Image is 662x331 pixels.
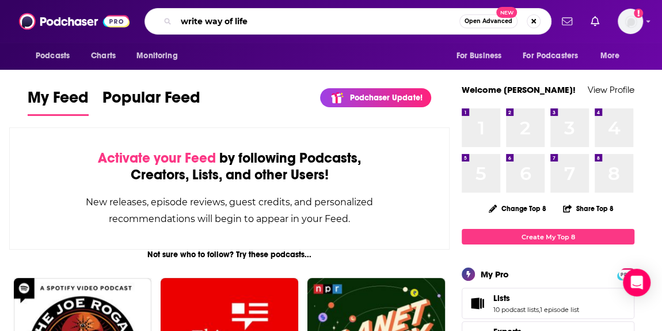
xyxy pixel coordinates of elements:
[98,149,216,167] span: Activate your Feed
[619,269,633,278] a: PRO
[456,48,501,64] span: For Business
[562,197,614,220] button: Share Top 8
[586,12,604,31] a: Show notifications dropdown
[128,45,192,67] button: open menu
[28,88,89,114] span: My Feed
[493,293,510,303] span: Lists
[9,250,450,259] div: Not sure who to follow? Try these podcasts...
[588,84,634,95] a: View Profile
[459,14,518,28] button: Open AdvancedNew
[623,269,650,296] div: Open Intercom Messenger
[102,88,200,116] a: Popular Feed
[28,88,89,116] a: My Feed
[496,7,517,18] span: New
[83,45,123,67] a: Charts
[482,201,553,216] button: Change Top 8
[36,48,70,64] span: Podcasts
[592,45,634,67] button: open menu
[493,293,579,303] a: Lists
[539,306,540,314] span: ,
[462,229,634,245] a: Create My Top 8
[618,9,643,34] button: Show profile menu
[67,150,391,183] div: by following Podcasts, Creators, Lists, and other Users!
[67,194,391,227] div: New releases, episode reviews, guest credits, and personalized recommendations will begin to appe...
[102,88,200,114] span: Popular Feed
[634,9,643,18] svg: Add a profile image
[600,48,620,64] span: More
[465,18,512,24] span: Open Advanced
[523,48,578,64] span: For Podcasters
[515,45,595,67] button: open menu
[619,270,633,279] span: PRO
[481,269,509,280] div: My Pro
[540,306,579,314] a: 1 episode list
[557,12,577,31] a: Show notifications dropdown
[28,45,85,67] button: open menu
[350,93,422,103] p: Podchaser Update!
[462,288,634,319] span: Lists
[144,8,551,35] div: Search podcasts, credits, & more...
[618,9,643,34] img: User Profile
[466,295,489,311] a: Lists
[448,45,516,67] button: open menu
[462,84,576,95] a: Welcome [PERSON_NAME]!
[136,48,177,64] span: Monitoring
[176,12,459,31] input: Search podcasts, credits, & more...
[618,9,643,34] span: Logged in as gabrielle.gantz
[19,10,130,32] img: Podchaser - Follow, Share and Rate Podcasts
[493,306,539,314] a: 10 podcast lists
[91,48,116,64] span: Charts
